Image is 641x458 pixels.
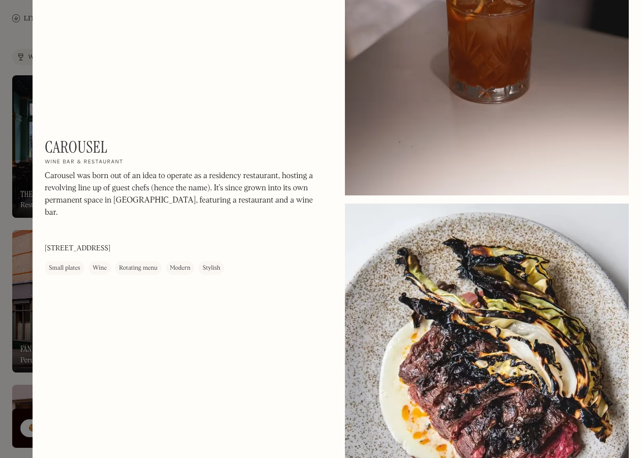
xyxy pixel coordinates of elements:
[93,263,107,273] div: Wine
[45,137,107,157] h1: Carousel
[49,263,80,273] div: Small plates
[119,263,158,273] div: Rotating menu
[45,170,319,219] p: Carousel was born out of an idea to operate as a residency restaurant, hosting a revolving line u...
[45,243,110,254] p: [STREET_ADDRESS]
[45,159,124,166] h2: Wine bar & restaurant
[170,263,191,273] div: Modern
[202,263,220,273] div: Stylish
[45,224,319,236] p: ‍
